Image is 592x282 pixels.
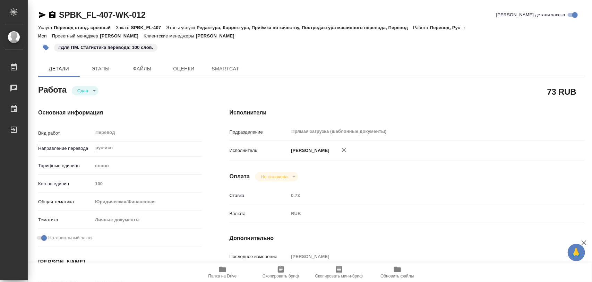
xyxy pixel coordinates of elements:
h4: Оплата [230,172,250,181]
p: Ставка [230,192,289,199]
span: [PERSON_NAME] детали заказа [496,11,565,18]
button: 🙏 [568,244,585,261]
p: Валюта [230,210,289,217]
a: SPBK_FL-407-WK-012 [59,10,146,19]
button: Не оплачена [259,174,290,180]
h4: Основная информация [38,109,202,117]
div: Сдан [255,172,298,181]
p: Клиентские менеджеры [144,33,196,39]
div: Юридическая/Финансовая [93,196,201,208]
span: Оценки [167,65,200,73]
p: Редактура, Корректура, Приёмка по качеству, Постредактура машинного перевода, Перевод [197,25,413,30]
p: Этапы услуги [166,25,197,30]
span: Обновить файлы [380,274,414,279]
p: Тарифные единицы [38,162,93,169]
div: RUB [289,208,555,220]
div: Личные документы [93,214,201,226]
h4: [PERSON_NAME] [38,258,202,266]
span: Скопировать мини-бриф [315,274,363,279]
p: Подразделение [230,129,289,136]
input: Пустое поле [289,251,555,262]
button: Обновить файлы [368,263,427,282]
span: Детали [42,65,76,73]
p: Услуга [38,25,54,30]
p: Направление перевода [38,145,93,152]
p: Исполнитель [230,147,289,154]
button: Скопировать ссылку [48,11,57,19]
p: Перевод станд. срочный [54,25,116,30]
span: Нотариальный заказ [48,234,92,241]
button: Сдан [75,88,90,94]
p: [PERSON_NAME] [289,147,329,154]
input: Пустое поле [93,179,201,189]
input: Пустое поле [289,190,555,200]
p: Последнее изменение [230,253,289,260]
p: Заказ: [116,25,131,30]
div: Сдан [72,86,98,95]
p: Вид работ [38,130,93,137]
p: SPBK_FL-407 [131,25,166,30]
button: Добавить тэг [38,40,53,55]
p: #Для ПМ. Статистика перевода: 100 слов. [58,44,153,51]
div: слово [93,160,201,172]
span: Этапы [84,65,117,73]
span: Для ПМ. Статистика перевода: 100 слов. [53,44,158,50]
p: Работа [413,25,430,30]
p: Проектный менеджер [52,33,100,39]
h2: Работа [38,83,67,95]
h4: Дополнительно [230,234,584,242]
p: Общая тематика [38,198,93,205]
button: Скопировать мини-бриф [310,263,368,282]
span: Папка на Drive [208,274,237,279]
button: Скопировать бриф [252,263,310,282]
button: Папка на Drive [194,263,252,282]
h4: Исполнители [230,109,584,117]
p: [PERSON_NAME] [100,33,144,39]
span: Файлы [126,65,159,73]
p: Кол-во единиц [38,180,93,187]
button: Удалить исполнителя [336,143,352,158]
p: Тематика [38,216,93,223]
span: Скопировать бриф [263,274,299,279]
p: [PERSON_NAME] [196,33,240,39]
h2: 73 RUB [547,86,576,97]
span: 🙏 [570,245,582,260]
button: Скопировать ссылку для ЯМессенджера [38,11,46,19]
span: SmartCat [209,65,242,73]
